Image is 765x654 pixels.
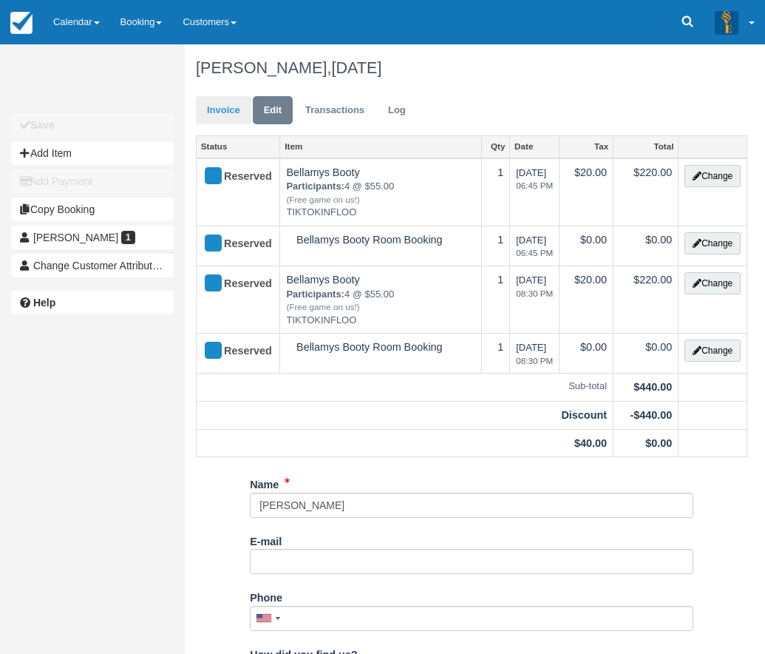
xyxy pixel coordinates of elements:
[684,232,741,254] button: Change
[684,165,741,187] button: Change
[516,274,553,300] span: [DATE]
[251,607,285,630] div: United States: +1
[280,266,481,333] td: Bellamys Booty
[250,529,282,550] label: E-mail
[613,266,679,333] td: $220.00
[121,231,135,244] span: 1
[613,334,679,374] td: $0.00
[560,136,613,157] a: Tax
[250,472,279,493] label: Name
[280,226,481,266] td: Bellamys Booty Room Booking
[286,180,475,206] em: 4 @ $55.00
[286,194,475,206] em: (Free game on us!)
[510,136,559,157] a: Date
[197,136,279,157] a: Status
[516,167,553,192] span: [DATE]
[294,96,375,125] a: Transactions
[482,136,509,157] a: Qty
[613,226,679,266] td: $0.00
[481,266,509,333] td: 1
[280,136,480,157] a: Item
[286,301,475,314] em: (Free game on us!)
[196,59,747,77] h1: [PERSON_NAME],
[560,158,613,226] td: $20.00
[574,437,607,449] strong: $40.00
[11,198,174,221] button: Copy Booking
[11,141,174,165] button: Add Item
[203,340,261,363] div: Reserved
[33,260,166,272] span: Change Customer Attribution
[516,247,553,260] em: 06:45 PM
[203,232,261,256] div: Reserved
[633,381,672,393] strong: $440.00
[377,96,417,125] a: Log
[516,288,553,300] em: 08:30 PM
[33,232,118,243] span: [PERSON_NAME]
[560,266,613,333] td: $20.00
[481,226,509,266] td: 1
[516,235,553,260] span: [DATE]
[516,180,553,192] em: 06:45 PM
[715,10,738,34] img: A3
[286,206,475,220] em: TIKTOKINFLOO
[331,58,381,77] span: [DATE]
[645,437,672,449] strong: $0.00
[286,181,344,192] strong: Participants
[481,158,509,226] td: 1
[286,314,475,328] em: TIKTOKINFLOO
[684,272,741,294] button: Change
[561,409,607,421] strong: Discount
[33,297,55,309] b: Help
[11,226,174,249] a: [PERSON_NAME] 1
[516,342,553,367] span: [DATE]
[630,409,672,421] strong: -$440.00
[10,12,33,34] img: checkfront-main-nav-mini-logo.png
[30,119,55,131] b: Save
[286,288,475,314] em: 4 @ $55.00
[613,136,678,157] a: Total
[196,96,251,125] a: Invoice
[560,226,613,266] td: $0.00
[11,254,174,277] button: Change Customer Attribution
[253,96,293,125] a: Edit
[560,334,613,374] td: $0.00
[11,113,174,137] button: Save
[481,334,509,374] td: 1
[203,272,261,296] div: Reserved
[286,289,344,300] strong: Participants
[11,169,174,193] button: Add Payment
[250,585,282,606] label: Phone
[684,340,741,362] button: Change
[516,355,553,368] em: 08:30 PM
[11,291,174,314] a: Help
[280,158,481,226] td: Bellamys Booty
[203,165,261,189] div: Reserved
[203,380,607,394] em: Sub-total
[613,158,679,226] td: $220.00
[280,334,481,374] td: Bellamys Booty Room Booking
